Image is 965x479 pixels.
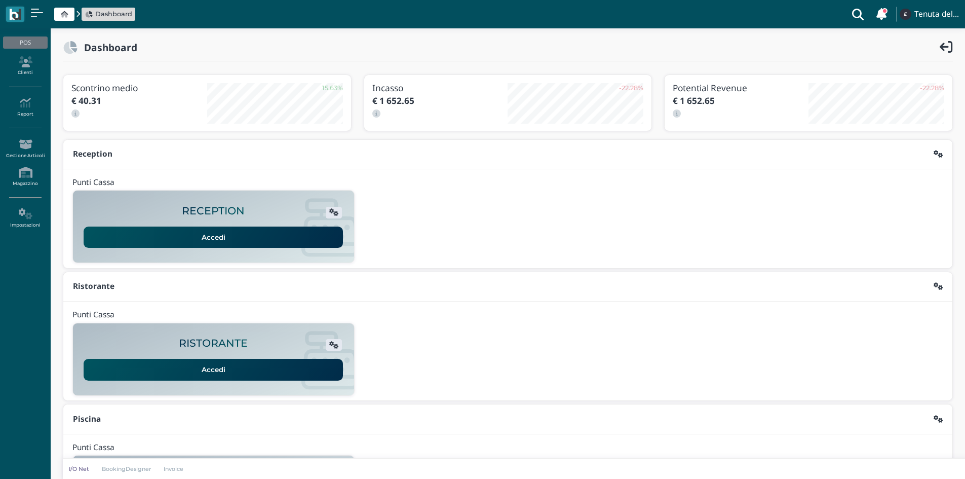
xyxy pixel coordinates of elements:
[73,149,112,159] b: Reception
[95,9,132,19] span: Dashboard
[9,9,21,20] img: logo
[158,465,190,473] a: Invoice
[673,95,715,106] b: € 1 652.65
[900,9,911,20] img: ...
[78,42,137,53] h2: Dashboard
[179,338,248,349] h2: RISTORANTE
[84,359,343,380] a: Accedi
[3,52,47,80] a: Clienti
[71,95,101,106] b: € 40.31
[3,36,47,49] div: POS
[3,93,47,121] a: Report
[372,95,414,106] b: € 1 652.65
[914,10,959,19] h4: Tenuta del Barco
[893,448,956,470] iframe: Help widget launcher
[72,444,114,452] h4: Punti Cassa
[673,83,808,93] h3: Potential Revenue
[372,83,508,93] h3: Incasso
[72,178,114,187] h4: Punti Cassa
[84,227,343,248] a: Accedi
[72,311,114,319] h4: Punti Cassa
[3,204,47,232] a: Impostazioni
[3,135,47,163] a: Gestione Articoli
[71,83,207,93] h3: Scontrino medio
[95,465,158,473] a: BookingDesigner
[73,281,114,291] b: Ristorante
[182,205,245,217] h2: RECEPTION
[85,9,132,19] a: Dashboard
[898,2,959,26] a: ... Tenuta del Barco
[73,414,101,424] b: Piscina
[3,163,47,191] a: Magazzino
[69,465,89,473] p: I/O Net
